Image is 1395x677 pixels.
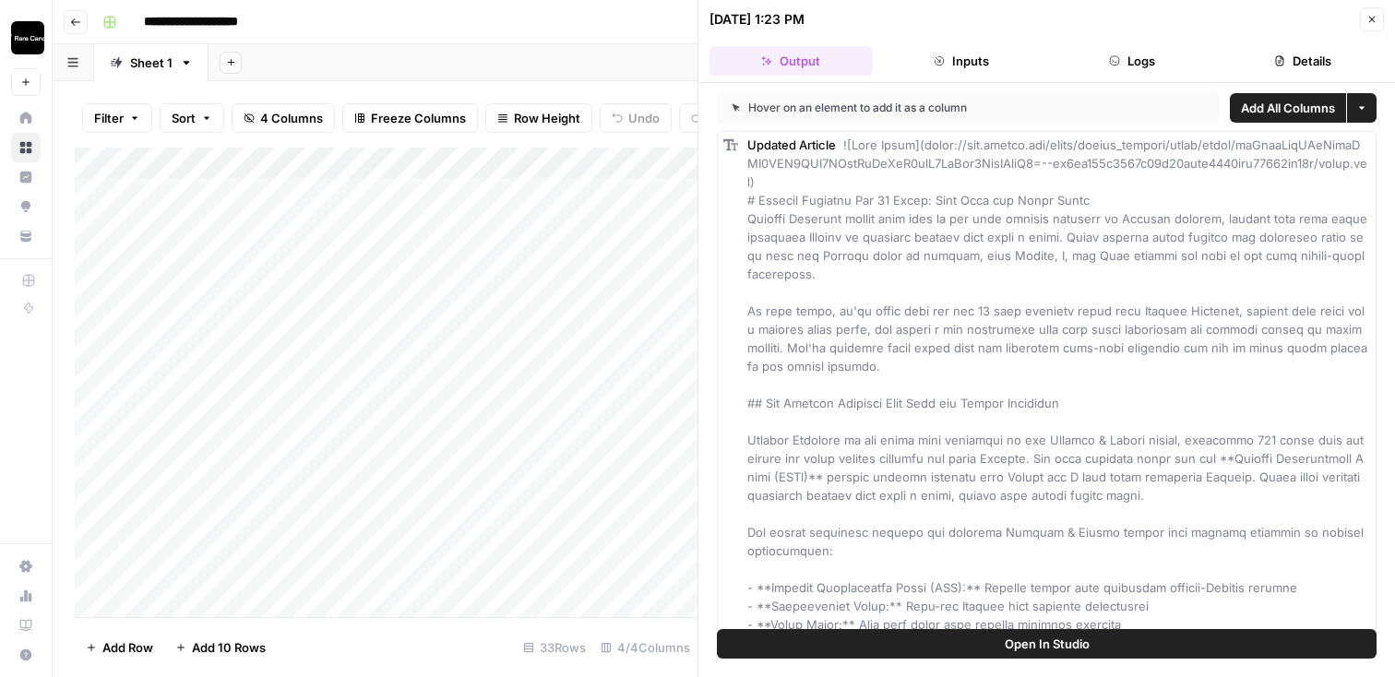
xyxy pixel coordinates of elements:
span: Row Height [514,109,580,127]
span: Open In Studio [1005,635,1090,653]
button: Workspace: Rare Candy [11,15,41,61]
span: Freeze Columns [371,109,466,127]
span: 4 Columns [260,109,323,127]
button: 4 Columns [232,103,335,133]
button: Logs [1051,46,1214,76]
div: Sheet 1 [130,53,173,72]
a: Sheet 1 [94,44,209,81]
button: Add 10 Rows [164,633,277,662]
span: Sort [172,109,196,127]
button: Add All Columns [1230,93,1346,123]
a: Your Data [11,221,41,251]
button: Add Row [75,633,164,662]
span: Filter [94,109,124,127]
div: 33 Rows [516,633,593,662]
img: Rare Candy Logo [11,21,44,54]
a: Learning Hub [11,611,41,640]
a: Browse [11,133,41,162]
button: Sort [160,103,224,133]
span: Add Row [102,638,153,657]
a: Settings [11,552,41,581]
button: Undo [600,103,672,133]
a: Opportunities [11,192,41,221]
div: 4/4 Columns [593,633,697,662]
button: Freeze Columns [342,103,478,133]
a: Usage [11,581,41,611]
a: Insights [11,162,41,192]
span: Add 10 Rows [192,638,266,657]
div: [DATE] 1:23 PM [709,10,805,29]
button: Output [709,46,873,76]
div: Hover on an element to add it as a column [732,100,1086,116]
button: Filter [82,103,152,133]
span: Add All Columns [1241,99,1335,117]
button: Details [1221,46,1384,76]
button: Open In Studio [717,629,1377,659]
button: Help + Support [11,640,41,670]
span: Updated Article [747,137,836,152]
span: Undo [628,109,660,127]
button: Inputs [880,46,1043,76]
a: Home [11,103,41,133]
button: Row Height [485,103,592,133]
